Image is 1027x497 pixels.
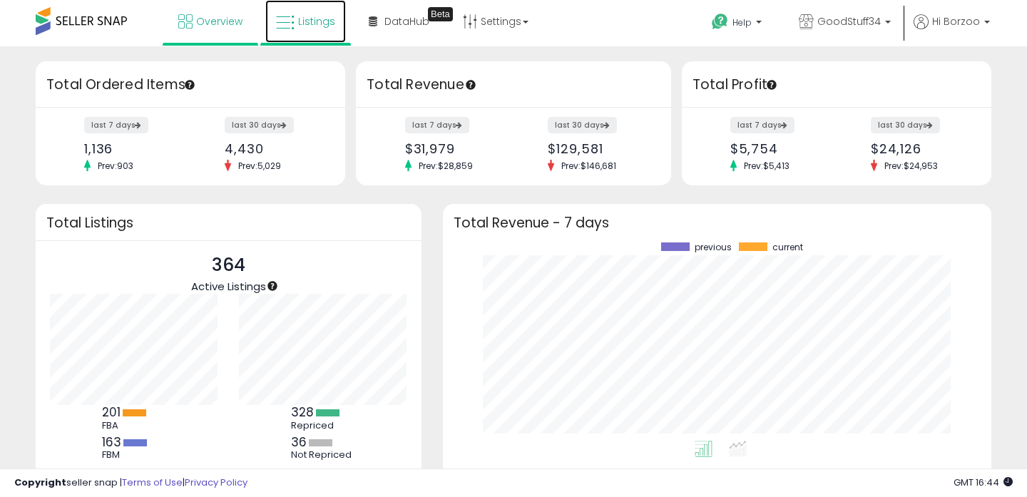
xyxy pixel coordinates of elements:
div: Not Repriced [291,449,355,461]
label: last 7 days [405,117,469,133]
a: Privacy Policy [185,476,247,489]
span: 2025-09-15 16:44 GMT [954,476,1013,489]
b: 201 [102,404,121,421]
div: seller snap | | [14,476,247,490]
label: last 7 days [84,117,148,133]
div: FBM [102,449,166,461]
b: 36 [291,434,307,451]
span: Prev: $5,413 [737,160,797,172]
div: FBA [102,420,166,431]
strong: Copyright [14,476,66,489]
div: Tooltip anchor [266,280,279,292]
div: Tooltip anchor [765,78,778,91]
a: Help [700,2,776,46]
span: Overview [196,14,242,29]
span: Prev: $146,681 [554,160,623,172]
b: 328 [291,404,314,421]
h3: Total Revenue - 7 days [454,217,981,228]
div: 4,430 [225,141,320,156]
span: previous [695,242,732,252]
span: Prev: 903 [91,160,140,172]
span: current [772,242,803,252]
span: GoodStuff34 [817,14,881,29]
div: Tooltip anchor [183,78,196,91]
label: last 30 days [871,117,940,133]
div: $5,754 [730,141,826,156]
div: $24,126 [871,141,966,156]
a: Terms of Use [122,476,183,489]
p: 364 [191,252,266,279]
label: last 30 days [548,117,617,133]
div: 1,136 [84,141,180,156]
label: last 30 days [225,117,294,133]
span: Prev: $28,859 [412,160,480,172]
h3: Total Revenue [367,75,660,95]
i: Get Help [711,13,729,31]
a: Hi Borzoo [914,14,990,46]
label: last 7 days [730,117,794,133]
div: Repriced [291,420,355,431]
span: Active Listings [191,279,266,294]
span: Listings [298,14,335,29]
div: Tooltip anchor [428,7,453,21]
span: Hi Borzoo [932,14,980,29]
div: $31,979 [405,141,503,156]
h3: Total Listings [46,217,411,228]
div: Tooltip anchor [464,78,477,91]
span: Prev: $24,953 [877,160,945,172]
div: $129,581 [548,141,645,156]
span: Help [732,16,752,29]
h3: Total Ordered Items [46,75,334,95]
h3: Total Profit [693,75,981,95]
b: 163 [102,434,121,451]
span: Prev: 5,029 [231,160,288,172]
span: DataHub [384,14,429,29]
